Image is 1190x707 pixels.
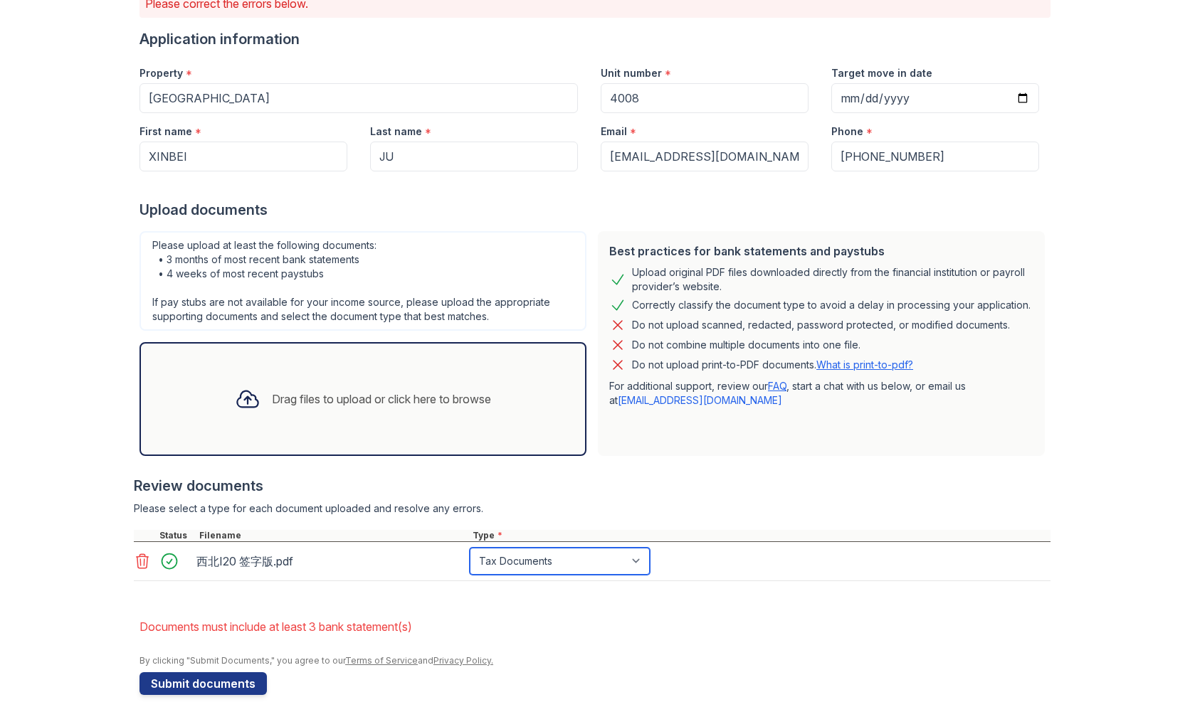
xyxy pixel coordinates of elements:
div: Upload original PDF files downloaded directly from the financial institution or payroll provider’... [632,265,1033,294]
font: For additional support, review our , start a chat with us below, or email us at [609,380,966,406]
label: Last name [370,124,422,139]
font: Do not upload print-to-PDF documents. [632,358,913,371]
a: Privacy Policy. [433,655,493,666]
div: Upload documents [139,200,1051,220]
div: Please select a type for each document uploaded and resolve any errors. [134,501,1051,516]
div: Review documents [134,476,1051,496]
a: [EMAIL_ADDRESS][DOMAIN_NAME] [618,394,782,406]
label: Unit number [601,66,662,80]
a: FAQ [768,380,786,392]
div: Status [157,530,196,541]
button: Submit documents [139,672,267,695]
div: Do not upload scanned, redacted, password protected, or modified documents. [632,317,1010,334]
label: First name [139,124,192,139]
label: Target move in date [831,66,932,80]
div: Drag files to upload or click here to browse [272,390,491,408]
div: Best practices for bank statements and paystubs [609,243,1033,260]
li: Documents must include at least 3 bank statement(s) [139,612,1051,641]
a: Terms of Service [345,655,418,666]
font: By clicking "Submit Documents," you agree to our and [139,655,493,666]
div: Filename [196,530,470,541]
font: Type [473,530,495,541]
div: Correctly classify the document type to avoid a delay in processing your application. [632,297,1031,314]
label: Phone [831,124,863,139]
div: Please upload at least the following documents: • 3 months of most recent bank statements • 4 wee... [139,231,586,331]
label: Email [601,124,627,139]
div: 西北I20 签字版.pdf [196,550,464,573]
div: Do not combine multiple documents into one file. [632,336,860,353]
div: Application information [139,29,1051,49]
label: Property [139,66,183,80]
a: What is print-to-pdf? [816,358,913,371]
